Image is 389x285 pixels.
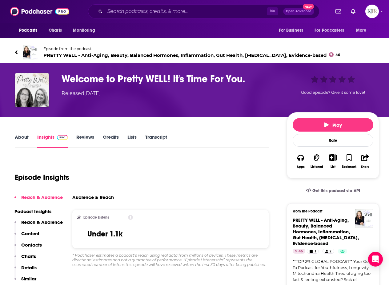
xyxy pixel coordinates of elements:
span: Podcasts [19,26,37,35]
span: Charts [49,26,62,35]
button: open menu [15,25,45,36]
span: PRETTY WELL - Anti-Aging, Beauty, Balanced Hormones, Inflammation, Gut Health, [MEDICAL_DATA], Ev... [293,217,359,246]
span: Monitoring [73,26,95,35]
span: More [356,26,367,35]
h3: Welcome to Pretty WELL! It's Time For You. [62,73,277,85]
button: Bookmark [341,150,357,172]
button: Reach & Audience [14,194,63,206]
button: Reach & Audience [14,219,63,231]
h1: Episode Insights [15,173,69,182]
button: Listened [309,150,325,172]
span: For Podcasters [315,26,344,35]
input: Search podcasts, credits, & more... [105,6,267,16]
button: open menu [69,25,103,36]
img: Podchaser Pro [57,135,68,140]
span: Get this podcast via API [312,188,360,193]
p: Details [21,265,37,271]
a: Get this podcast via API [301,183,365,198]
a: 1 [307,249,319,254]
div: List [331,165,335,169]
span: New [303,4,314,10]
span: 2 [330,248,331,255]
a: 46 [293,249,305,254]
div: Share [361,165,369,169]
p: Reach & Audience [21,194,63,200]
button: open menu [352,25,374,36]
span: 1 [315,248,316,255]
button: Play [293,118,373,132]
p: Reach & Audience [21,219,63,225]
a: InsightsPodchaser Pro [37,134,68,148]
a: Transcript [145,134,167,148]
a: PRETTY WELL - Anti-Aging, Beauty, Balanced Hormones, Inflammation, Gut Health, IBS, Evidence-based [293,217,359,246]
a: Show notifications dropdown [333,6,343,17]
button: Show profile menu [365,5,379,18]
img: PRETTY WELL - Anti-Aging, Beauty, Balanced Hormones, Inflammation, Gut Health, IBS, Evidence-based [23,45,38,60]
p: Podcast Insights [14,208,63,214]
a: Reviews [76,134,94,148]
h3: Under 1.1k [87,229,122,239]
div: Released [DATE] [62,90,101,97]
button: open menu [275,25,311,36]
button: Details [14,265,37,276]
img: Podchaser - Follow, Share and Rate Podcasts [10,6,69,17]
a: PRETTY WELL - Anti-Aging, Beauty, Balanced Hormones, Inflammation, Gut Health, IBS, Evidence-base... [15,45,379,60]
button: Share [357,150,373,172]
span: 46 [299,248,303,255]
a: Credits [103,134,119,148]
a: Show notifications dropdown [348,6,358,17]
div: Listened [311,165,323,169]
button: Show More Button [327,154,339,161]
span: 46 [335,53,340,56]
a: About [15,134,29,148]
img: User Profile [365,5,379,18]
p: Similar [21,276,36,282]
span: Logged in as KJPRpodcast [365,5,379,18]
button: Charts [14,253,36,265]
h3: From The Podcast [293,209,368,213]
p: Contacts [21,242,42,248]
img: PRETTY WELL - Anti-Aging, Beauty, Balanced Hormones, Inflammation, Gut Health, IBS, Evidence-based [355,209,373,228]
p: Content [21,231,39,236]
div: Show More ButtonList [325,150,341,172]
p: Charts [21,253,36,259]
div: Apps [297,165,305,169]
h3: Audience & Reach [72,194,114,200]
div: * Podchaser estimates a podcast’s reach using real data from millions of devices. These metrics a... [72,253,269,267]
span: Open Advanced [286,10,311,13]
button: Contacts [14,242,42,253]
span: Episode from the podcast [43,46,340,51]
a: Charts [45,25,66,36]
a: Lists [127,134,137,148]
img: Welcome to Pretty WELL! It's Time For You. [15,73,49,107]
div: Open Intercom Messenger [368,252,383,267]
span: Good episode? Give it some love! [301,90,365,95]
a: **TOP 2% GLOBAL PODCAST** Your Go-To Podcast for Youthfulness, Longevity, Mitochondria Health Tir... [293,259,373,283]
button: open menu [311,25,353,36]
span: Play [324,122,342,128]
a: 2 [323,249,334,254]
button: Open AdvancedNew [283,8,314,15]
button: Content [14,231,39,242]
span: For Business [279,26,303,35]
div: Search podcasts, credits, & more... [88,4,319,18]
button: Apps [293,150,309,172]
span: PRETTY WELL - Anti-Aging, Beauty, Balanced Hormones, Inflammation, Gut Health, [MEDICAL_DATA], Ev... [43,52,340,58]
span: ⌘ K [267,7,278,15]
h2: Episode Listens [83,215,109,220]
div: Rate [293,134,373,147]
div: Bookmark [342,165,356,169]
